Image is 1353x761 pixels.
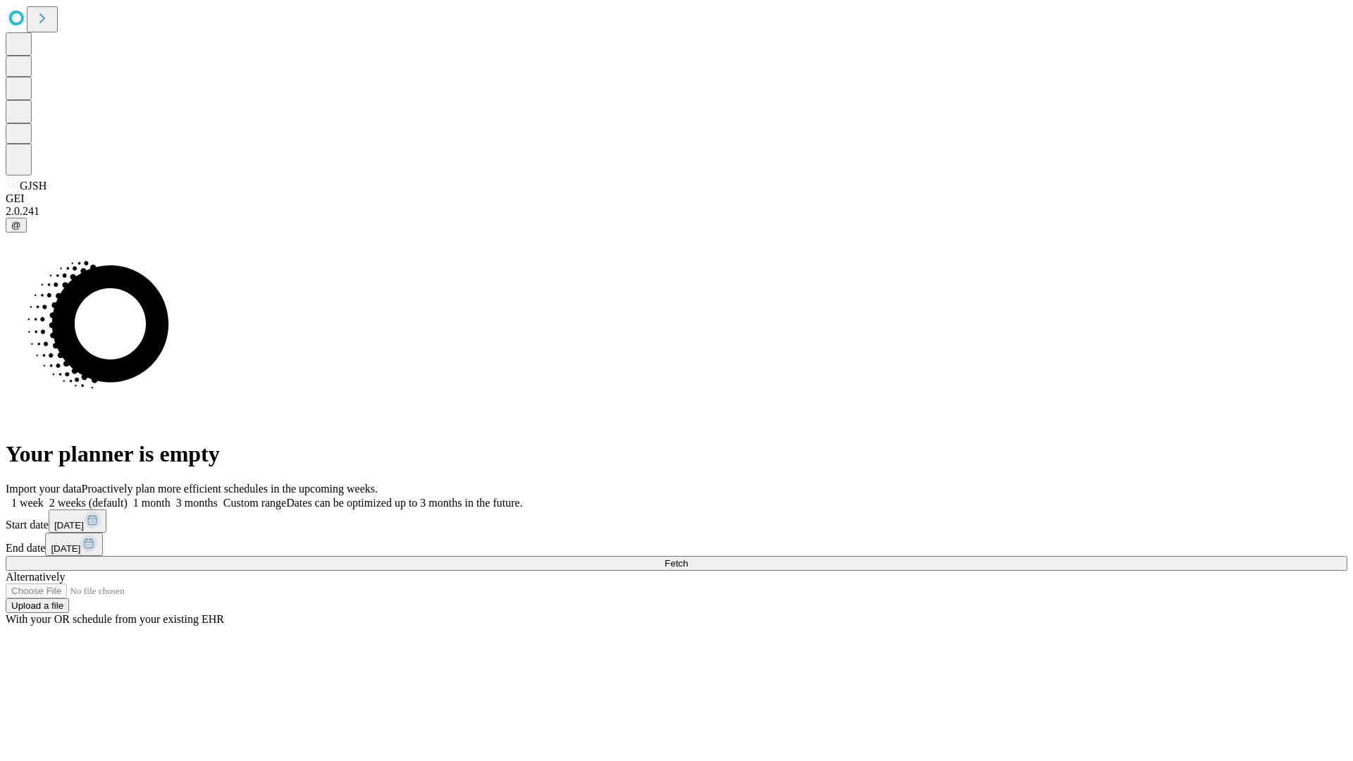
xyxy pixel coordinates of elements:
div: Start date [6,509,1347,533]
span: [DATE] [54,520,84,531]
span: [DATE] [51,543,80,554]
span: 1 week [11,497,44,509]
span: Fetch [665,558,688,569]
button: [DATE] [45,533,103,556]
span: With your OR schedule from your existing EHR [6,613,224,625]
h1: Your planner is empty [6,441,1347,467]
div: GEI [6,192,1347,205]
span: 3 months [176,497,218,509]
button: @ [6,218,27,233]
button: [DATE] [49,509,106,533]
span: 2 weeks (default) [49,497,128,509]
span: @ [11,220,21,230]
span: GJSH [20,180,47,192]
button: Fetch [6,556,1347,571]
span: Dates can be optimized up to 3 months in the future. [286,497,522,509]
span: 1 month [133,497,171,509]
div: 2.0.241 [6,205,1347,218]
button: Upload a file [6,598,69,613]
span: Import your data [6,483,82,495]
span: Alternatively [6,571,65,583]
div: End date [6,533,1347,556]
span: Proactively plan more efficient schedules in the upcoming weeks. [82,483,378,495]
span: Custom range [223,497,286,509]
